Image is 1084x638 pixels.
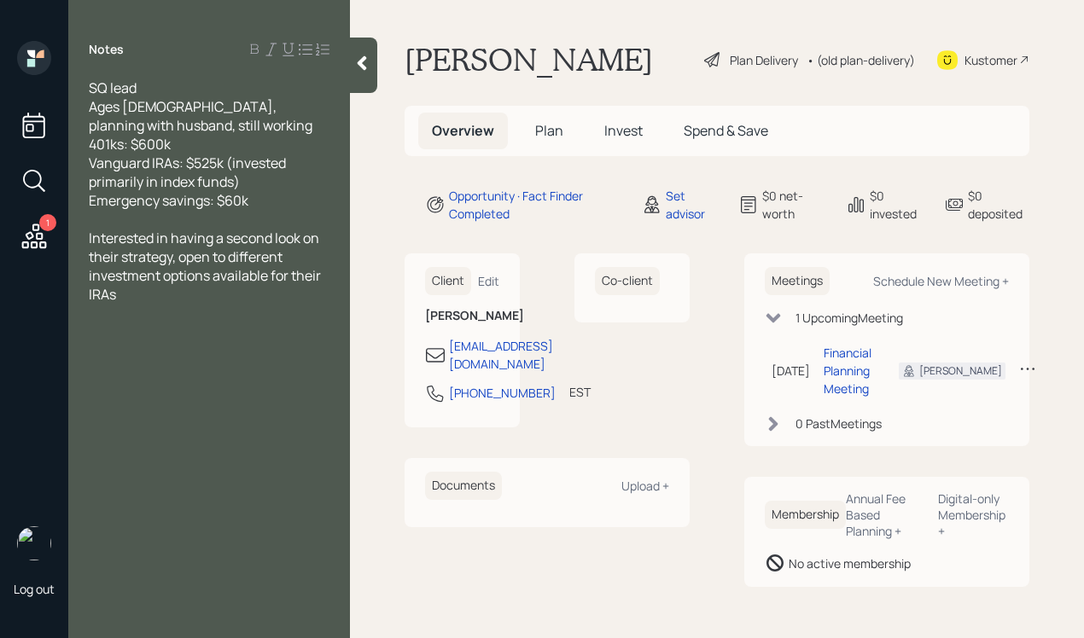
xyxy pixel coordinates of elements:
[449,187,621,223] div: Opportunity · Fact Finder Completed
[684,121,768,140] span: Spend & Save
[449,384,556,402] div: [PHONE_NUMBER]
[449,337,553,373] div: [EMAIL_ADDRESS][DOMAIN_NAME]
[89,41,124,58] label: Notes
[604,121,643,140] span: Invest
[762,187,825,223] div: $0 net-worth
[425,267,471,295] h6: Client
[425,472,502,500] h6: Documents
[772,362,810,380] div: [DATE]
[425,309,499,323] h6: [PERSON_NAME]
[89,78,312,210] span: SQ lead Ages [DEMOGRAPHIC_DATA], planning with husband, still working 401ks: $600k Vanguard IRAs:...
[621,478,669,494] div: Upload +
[405,41,653,78] h1: [PERSON_NAME]
[765,501,846,529] h6: Membership
[846,490,924,539] div: Annual Fee Based Planning +
[478,273,499,289] div: Edit
[796,309,903,327] div: 1 Upcoming Meeting
[595,267,660,295] h6: Co-client
[919,363,1002,379] div: [PERSON_NAME]
[730,51,798,69] div: Plan Delivery
[870,187,924,223] div: $0 invested
[569,383,591,401] div: EST
[824,344,871,397] div: Financial Planning Meeting
[17,526,51,560] img: robby-grisanti-headshot.png
[796,415,882,432] div: 0 Past Meeting s
[39,214,56,231] div: 1
[432,121,494,140] span: Overview
[873,273,1009,289] div: Schedule New Meeting +
[666,187,718,223] div: Set advisor
[789,554,911,572] div: No active membership
[535,121,563,140] span: Plan
[14,581,55,597] div: Log out
[938,490,1009,539] div: Digital-only Membership +
[765,267,830,295] h6: Meetings
[968,187,1029,223] div: $0 deposited
[965,51,1017,69] div: Kustomer
[89,229,323,304] span: Interested in having a second look on their strategy, open to different investment options availa...
[807,51,915,69] div: • (old plan-delivery)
